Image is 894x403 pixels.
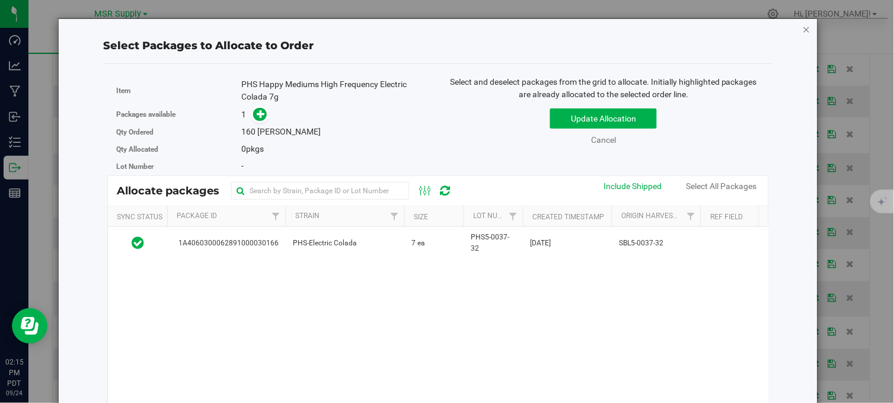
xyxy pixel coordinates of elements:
span: 1A4060300062891000030166 [174,238,279,249]
label: Qty Allocated [116,144,241,155]
a: Filter [266,206,286,226]
a: Size [414,213,429,221]
a: Ref Field [711,213,743,221]
a: Strain [296,212,320,220]
span: 1 [241,110,246,119]
span: 0 [241,144,246,153]
span: 7 ea [411,238,425,249]
span: PHS-Electric Colada [293,238,357,249]
span: [PERSON_NAME] [257,127,321,136]
span: Allocate packages [117,184,231,197]
a: Origin Harvests [622,212,682,220]
span: - [241,161,244,171]
a: Filter [385,206,404,226]
div: Include Shipped [604,180,662,193]
a: Cancel [591,135,616,145]
span: In Sync [132,235,144,251]
span: pkgs [241,144,264,153]
span: SBL5-0037-32 [619,238,663,249]
div: Select Packages to Allocate to Order [103,38,774,54]
span: 160 [241,127,256,136]
a: Filter [681,206,701,226]
label: Packages available [116,109,241,120]
span: PHS5-0037-32 [471,232,516,254]
label: Item [116,85,241,96]
div: PHS Happy Mediums High Frequency Electric Colada 7g [241,78,429,103]
a: Select All Packages [687,181,757,191]
input: Search by Strain, Package ID or Lot Number [231,182,409,200]
span: Select and deselect packages from the grid to allocate. Initially highlighted packages are alread... [450,77,757,99]
button: Update Allocation [550,108,657,129]
label: Lot Number [116,161,241,172]
a: Created Timestamp [533,213,605,221]
a: Package Id [177,212,218,220]
iframe: Resource center [12,308,47,344]
a: Lot Number [474,212,516,220]
a: Filter [503,206,523,226]
label: Qty Ordered [116,127,241,137]
a: Sync Status [117,213,163,221]
span: [DATE] [530,238,551,249]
